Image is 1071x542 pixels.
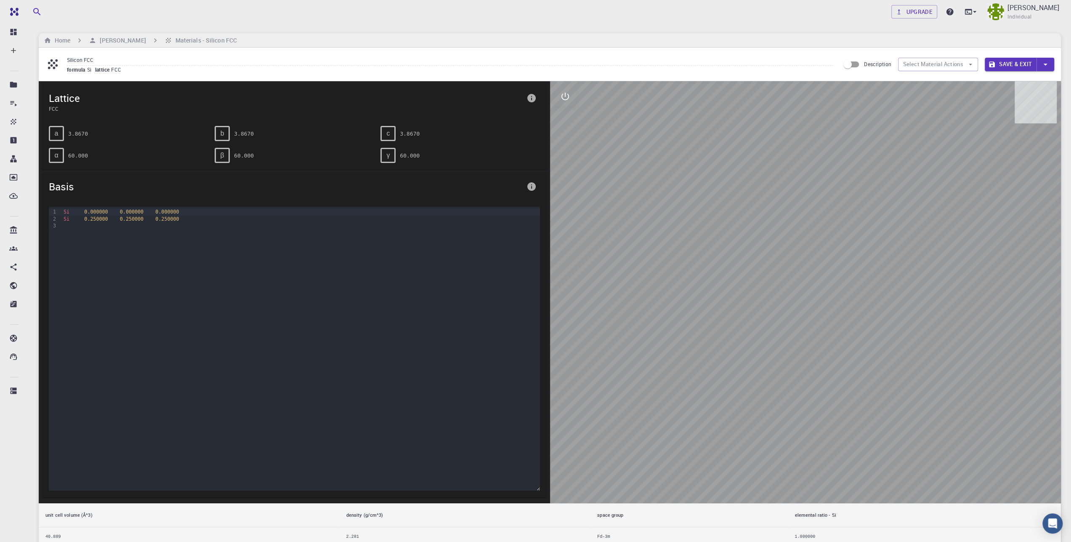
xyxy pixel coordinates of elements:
[64,209,69,215] span: Si
[87,66,95,73] span: Si
[68,148,88,163] pre: 60.000
[172,36,237,45] h6: Materials - Silicon FCC
[49,216,57,222] div: 2
[898,58,978,71] button: Select Material Actions
[68,126,88,141] pre: 3.8670
[1007,3,1059,13] p: [PERSON_NAME]
[386,130,390,137] span: c
[891,5,937,19] a: Upgrade
[340,503,591,527] th: density (g/cm^3)
[95,66,112,73] span: lattice
[590,503,788,527] th: space group
[1042,513,1063,534] div: Open Intercom Messenger
[49,208,57,215] div: 1
[55,130,58,137] span: a
[84,209,108,215] span: 0.000000
[51,36,70,45] h6: Home
[1007,13,1031,21] span: Individual
[221,130,224,137] span: b
[400,126,420,141] pre: 3.8670
[155,209,179,215] span: 0.000000
[234,126,254,141] pre: 3.8670
[120,216,144,222] span: 0.250000
[67,66,87,73] span: formula
[49,222,57,229] div: 3
[54,152,58,159] span: α
[386,152,390,159] span: γ
[49,91,523,105] span: Lattice
[523,178,540,195] button: info
[987,3,1004,20] img: Karishma Jain
[96,36,146,45] h6: [PERSON_NAME]
[155,216,179,222] span: 0.250000
[221,152,224,159] span: β
[111,66,125,73] span: FCC
[64,216,69,222] span: Si
[39,503,340,527] th: unit cell volume (Å^3)
[523,90,540,107] button: info
[84,216,108,222] span: 0.250000
[17,6,47,13] span: Support
[400,148,420,163] pre: 60.000
[234,148,254,163] pre: 60.000
[120,209,144,215] span: 0.000000
[42,36,239,45] nav: breadcrumb
[7,8,19,16] img: logo
[49,105,523,112] span: FCC
[985,58,1036,71] button: Save & Exit
[788,503,1061,527] th: elemental ratio - Si
[864,61,891,67] span: Description
[49,180,523,193] span: Basis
